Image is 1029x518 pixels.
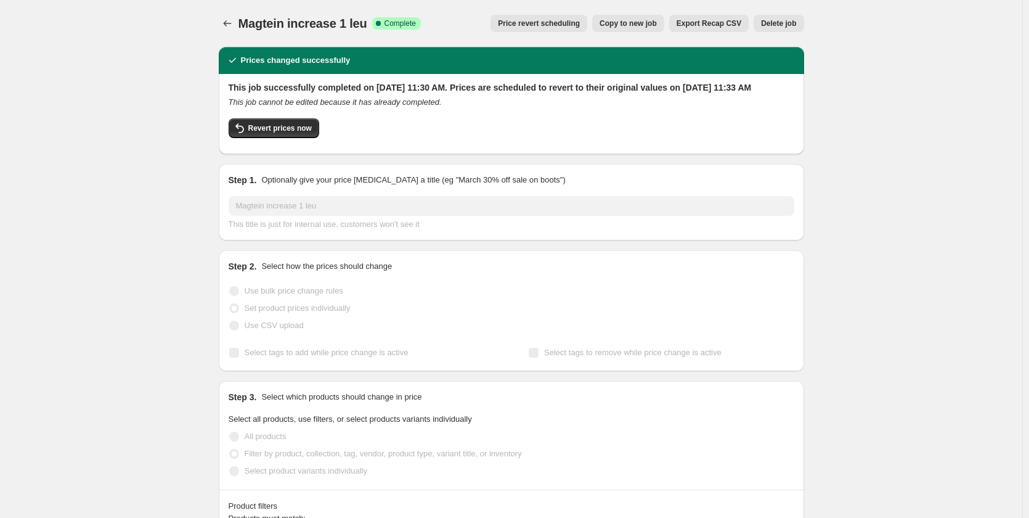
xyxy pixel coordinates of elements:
p: Select how the prices should change [261,260,392,273]
button: Price revert scheduling [490,15,587,32]
p: Optionally give your price [MEDICAL_DATA] a title (eg "March 30% off sale on boots") [261,174,565,186]
span: Complete [384,18,416,28]
span: Magtein increase 1 leu [238,17,367,30]
h2: Step 2. [229,260,257,273]
button: Revert prices now [229,118,319,138]
span: All products [245,432,287,441]
span: Revert prices now [248,123,312,133]
span: Delete job [761,18,796,28]
h2: Prices changed successfully [241,54,351,67]
span: Select product variants individually [245,466,367,475]
button: Price change jobs [219,15,236,32]
input: 30% off holiday sale [229,196,794,216]
span: Price revert scheduling [498,18,580,28]
span: Select all products, use filters, or select products variants individually [229,414,472,424]
div: Product filters [229,500,794,512]
span: Use bulk price change rules [245,286,343,295]
p: Select which products should change in price [261,391,421,403]
h2: This job successfully completed on [DATE] 11:30 AM. Prices are scheduled to revert to their origi... [229,81,794,94]
span: Set product prices individually [245,303,351,313]
button: Export Recap CSV [669,15,749,32]
span: Select tags to add while price change is active [245,348,409,357]
span: This title is just for internal use, customers won't see it [229,220,420,229]
span: Export Recap CSV [677,18,741,28]
span: Filter by product, collection, tag, vendor, product type, variant title, or inventory [245,449,522,458]
span: Copy to new job [600,18,657,28]
i: This job cannot be edited because it has already completed. [229,97,442,107]
button: Copy to new job [592,15,664,32]
h2: Step 1. [229,174,257,186]
span: Select tags to remove while price change is active [544,348,722,357]
span: Use CSV upload [245,321,304,330]
button: Delete job [754,15,803,32]
h2: Step 3. [229,391,257,403]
